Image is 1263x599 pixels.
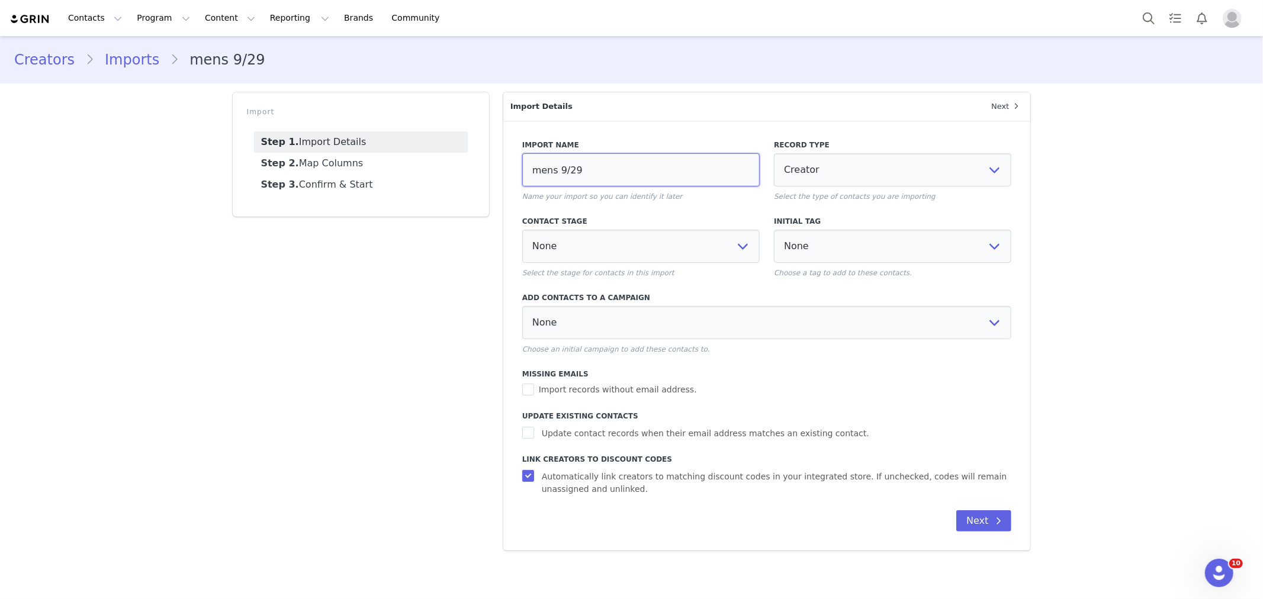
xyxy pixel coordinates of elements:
[198,5,262,31] button: Content
[774,191,1011,202] p: Select the type of contacts you are importing
[774,140,1011,150] label: Record Type
[130,5,197,31] button: Program
[1136,5,1162,31] button: Search
[522,268,760,278] p: Select the stage for contacts in this import
[337,5,384,31] a: Brands
[254,131,468,153] a: Import Details
[522,344,1012,355] p: Choose an initial campaign to add these contacts to.
[263,5,336,31] button: Reporting
[956,510,1011,532] button: Next
[1162,5,1188,31] a: Tasks
[522,292,1012,303] label: Add contacts to a Campaign
[261,179,299,190] strong: Step 3.
[534,385,702,394] span: Import records without email address.
[522,191,760,202] p: Name your import so you can identify it later
[94,49,170,70] a: Imports
[254,153,468,174] a: Map Columns
[61,5,129,31] button: Contacts
[1205,559,1233,587] iframe: Intercom live chat
[261,157,299,169] strong: Step 2.
[984,92,1030,121] a: Next
[774,216,1011,227] label: Initial tag
[1223,9,1242,28] img: placeholder-profile.jpg
[503,92,984,121] p: Import Details
[522,140,760,150] label: Import Name
[522,454,1012,465] label: Link Creators to Discount Codes
[9,14,51,25] img: grin logo
[537,471,1012,495] span: Automatically link creators to matching discount codes in your integrated store. If unchecked, co...
[1216,9,1254,28] button: Profile
[1189,5,1215,31] button: Notifications
[1229,559,1243,568] span: 10
[522,216,760,227] label: Contact stage
[384,5,452,31] a: Community
[774,268,1011,278] p: Choose a tag to add to these contacts.
[522,411,1012,421] label: Update Existing Contacts
[247,107,475,117] p: Import
[14,49,85,70] a: Creators
[254,174,468,195] a: Confirm & Start
[537,427,874,440] span: Update contact records when their email address matches an existing contact.
[261,136,299,147] strong: Step 1.
[522,369,1012,379] label: Missing Emails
